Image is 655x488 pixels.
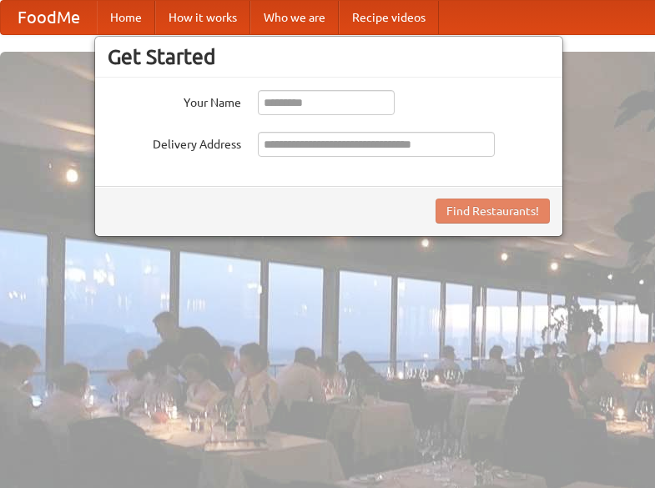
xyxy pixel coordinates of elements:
[339,1,439,34] a: Recipe videos
[250,1,339,34] a: Who we are
[108,90,241,111] label: Your Name
[1,1,97,34] a: FoodMe
[97,1,155,34] a: Home
[155,1,250,34] a: How it works
[108,132,241,153] label: Delivery Address
[108,44,550,69] h3: Get Started
[436,199,550,224] button: Find Restaurants!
